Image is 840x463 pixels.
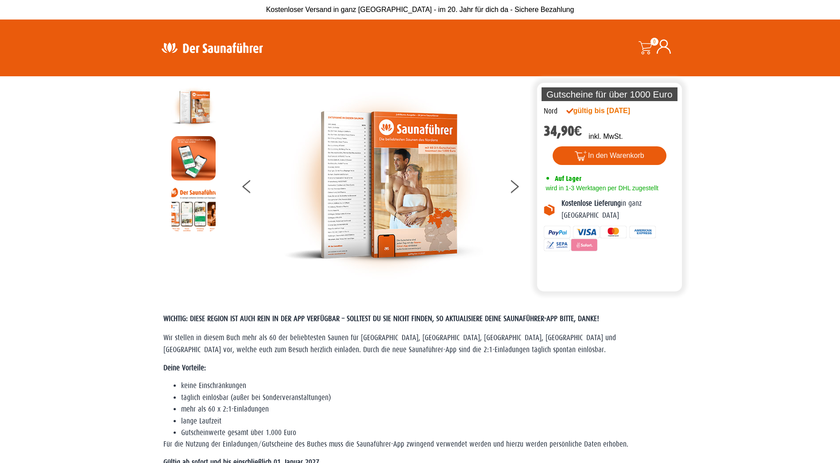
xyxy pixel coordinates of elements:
[544,184,658,192] span: wird in 1-3 Werktagen per DHL zugestellt
[181,416,677,427] li: lange Laufzeit
[561,198,676,221] p: in ganz [GEOGRAPHIC_DATA]
[171,187,216,231] img: Anleitung7tn
[574,123,582,139] span: €
[266,6,574,13] span: Kostenloser Versand in ganz [GEOGRAPHIC_DATA] - im 20. Jahr für dich da - Sichere Bezahlung
[163,334,616,353] span: Wir stellen in diesem Buch mehr als 60 der beliebtesten Saunen für [GEOGRAPHIC_DATA], [GEOGRAPHIC...
[171,136,216,180] img: MOCKUP-iPhone_regional
[181,427,677,439] li: Gutscheinwerte gesamt über 1.000 Euro
[566,106,650,116] div: gültig bis [DATE]
[561,199,621,208] b: Kostenlose Lieferung
[650,38,658,46] span: 0
[542,87,678,101] p: Gutscheine für über 1000 Euro
[181,404,677,415] li: mehr als 60 x 2:1-Einladungen
[163,439,677,450] p: Für die Nutzung der Einladungen/Gutscheine des Buches muss die Saunaführer-App zwingend verwendet...
[171,85,216,129] img: der-saunafuehrer-2025-nord
[163,364,206,372] strong: Deine Vorteile:
[553,146,666,165] button: In den Warenkorb
[588,131,623,142] p: inkl. MwSt.
[163,314,599,323] span: WICHTIG: DIESE REGION IST AUCH REIN IN DER APP VERFÜGBAR – SOLLTEST DU SIE NICHT FINDEN, SO AKTUA...
[544,123,582,139] bdi: 34,90
[544,106,557,117] div: Nord
[181,392,677,404] li: täglich einlösbar (außer bei Sonderveranstaltungen)
[181,380,677,392] li: keine Einschränkungen
[284,85,483,285] img: der-saunafuehrer-2025-nord
[555,174,581,183] span: Auf Lager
